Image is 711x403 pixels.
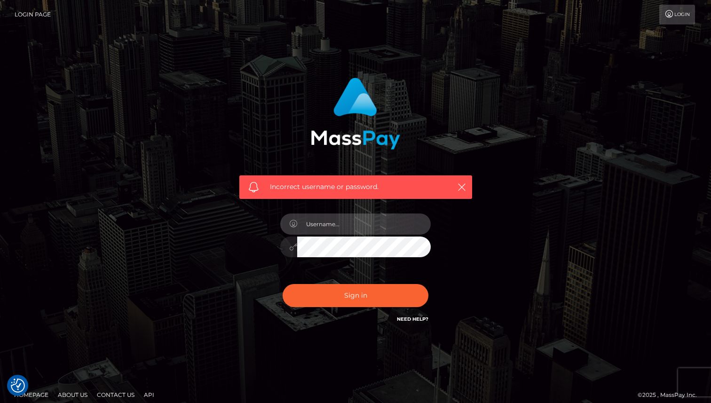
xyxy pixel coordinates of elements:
button: Sign in [283,284,428,307]
button: Consent Preferences [11,379,25,393]
div: © 2025 , MassPay Inc. [638,390,704,400]
a: Login Page [15,5,51,24]
img: Revisit consent button [11,379,25,393]
input: Username... [297,213,431,235]
span: Incorrect username or password. [270,182,442,192]
a: Login [659,5,695,24]
a: Need Help? [397,316,428,322]
a: About Us [54,387,91,402]
img: MassPay Login [311,78,400,150]
a: Homepage [10,387,52,402]
a: Contact Us [93,387,138,402]
a: API [140,387,158,402]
